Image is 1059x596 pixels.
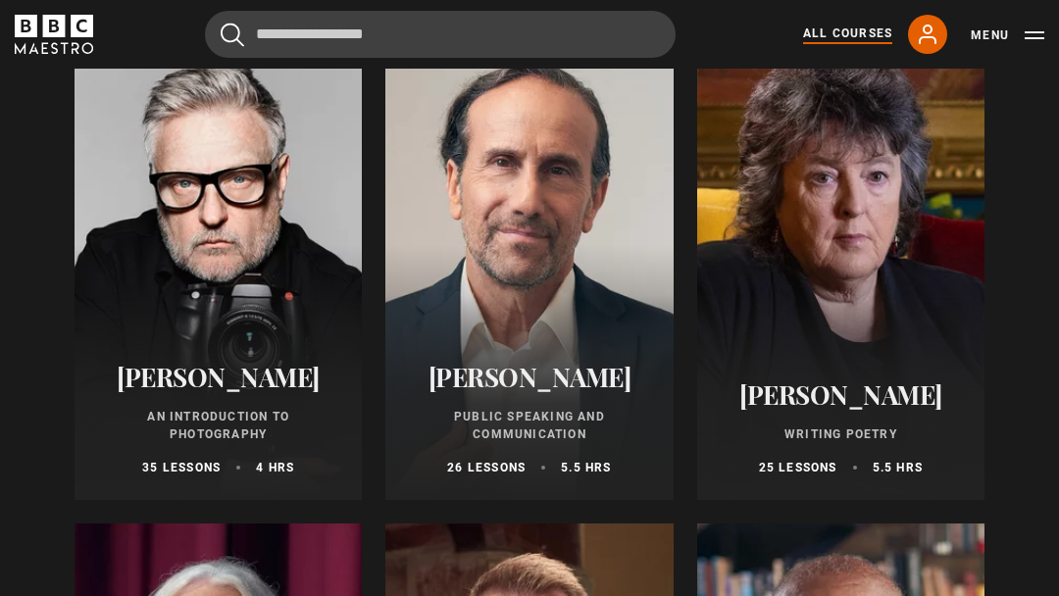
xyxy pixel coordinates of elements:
p: Public Speaking and Communication [409,409,649,444]
p: 4 hrs [256,460,294,477]
p: An Introduction to Photography [98,409,338,444]
p: Writing Poetry [721,426,961,444]
p: 25 lessons [759,460,837,477]
a: All Courses [803,25,892,44]
button: Submit the search query [221,23,244,47]
a: [PERSON_NAME] Public Speaking and Communication 26 lessons 5.5 hrs [385,30,673,501]
a: [PERSON_NAME] Writing Poetry 25 lessons 5.5 hrs [697,30,984,501]
p: 5.5 hrs [561,460,611,477]
p: 35 lessons [142,460,221,477]
button: Toggle navigation [971,25,1044,45]
a: [PERSON_NAME] An Introduction to Photography 35 lessons 4 hrs [75,30,362,501]
svg: BBC Maestro [15,15,93,54]
p: 5.5 hrs [873,460,923,477]
p: 26 lessons [447,460,526,477]
h2: [PERSON_NAME] [721,380,961,411]
input: Search [205,11,676,58]
h2: [PERSON_NAME] [409,363,649,393]
h2: [PERSON_NAME] [98,363,338,393]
